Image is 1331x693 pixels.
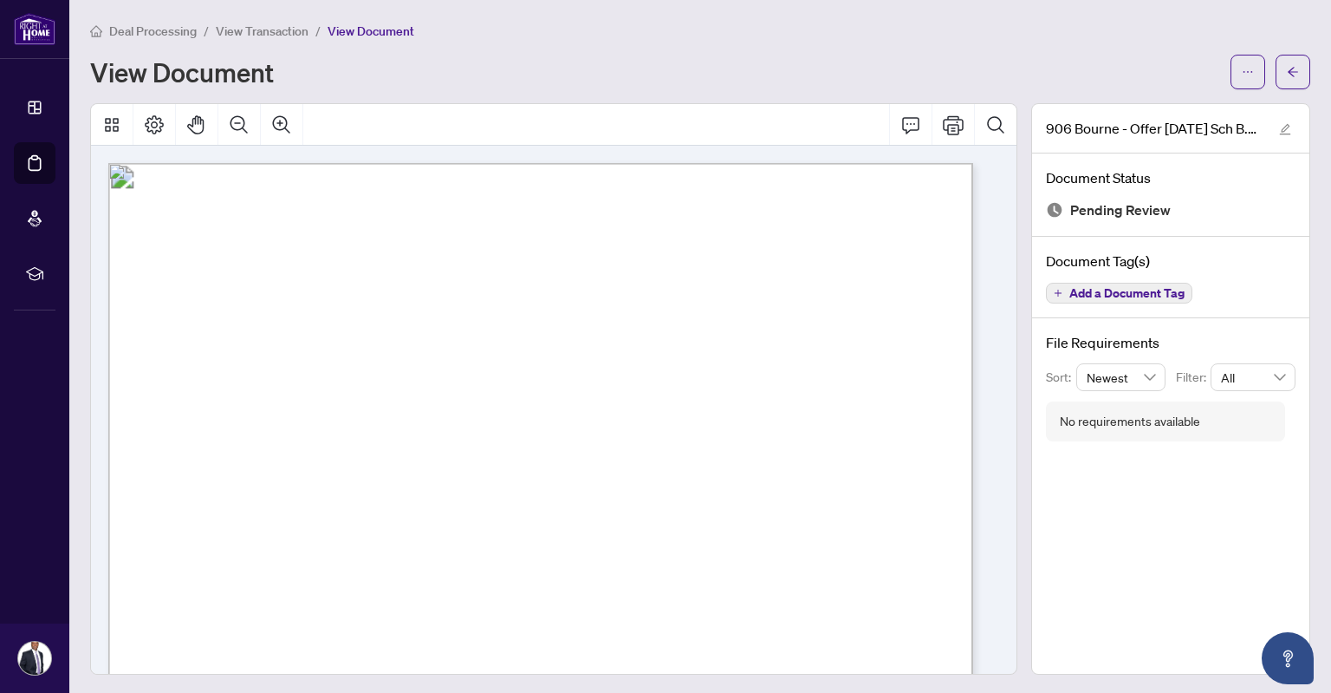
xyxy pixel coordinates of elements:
[109,23,197,39] span: Deal Processing
[90,58,274,86] h1: View Document
[315,21,321,41] li: /
[1046,251,1295,271] h4: Document Tag(s)
[1176,368,1211,387] p: Filter:
[204,21,209,41] li: /
[1046,283,1192,304] button: Add a Document Tag
[216,23,308,39] span: View Transaction
[14,13,55,45] img: logo
[1070,199,1171,222] span: Pending Review
[1046,332,1295,353] h4: File Requirements
[1054,289,1062,297] span: plus
[1046,167,1295,188] h4: Document Status
[1069,287,1185,299] span: Add a Document Tag
[1087,364,1156,390] span: Newest
[18,642,51,675] img: Profile Icon
[90,25,102,37] span: home
[1046,368,1076,387] p: Sort:
[1242,66,1254,78] span: ellipsis
[1046,118,1263,139] span: 906 Bourne - Offer [DATE] Sch B.pdf
[1046,201,1063,219] img: Document Status
[328,23,414,39] span: View Document
[1262,632,1314,684] button: Open asap
[1279,123,1291,135] span: edit
[1060,412,1200,431] div: No requirements available
[1287,66,1299,78] span: arrow-left
[1221,364,1285,390] span: All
